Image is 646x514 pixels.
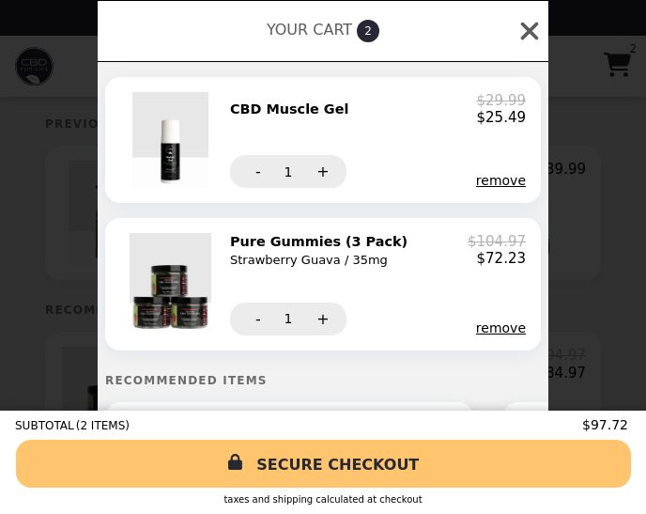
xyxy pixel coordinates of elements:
span: YOUR CART [267,21,352,39]
button: - [230,303,282,335]
h2: CBD Muscle Gel [230,101,356,117]
p: $104.97 [468,233,526,250]
h2: Pure Gummies (3 Pack) [230,233,415,270]
span: ( 2 ITEMS ) [76,419,130,432]
div: Taxes and Shipping calculated at checkout [15,494,631,505]
button: + [295,303,346,335]
p: $72.23 [477,250,527,267]
a: SECURE CHECKOUT [16,440,631,488]
p: $25.49 [477,109,527,126]
span: SUBTOTAL [15,419,76,432]
img: Pure Gummies (3 Pack) [130,233,216,335]
h5: Recommended Items [105,374,548,387]
div: Strawberry Guava / 35mg [230,252,408,269]
button: + [295,155,346,188]
span: $97.72 [582,417,631,432]
button: remove [476,320,526,335]
span: 1 [285,311,293,326]
span: 1 [285,164,293,179]
p: $29.99 [477,92,527,109]
button: - [230,155,282,188]
span: 2 [357,20,379,42]
button: remove [476,173,526,188]
img: CBD Muscle Gel [132,92,214,188]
